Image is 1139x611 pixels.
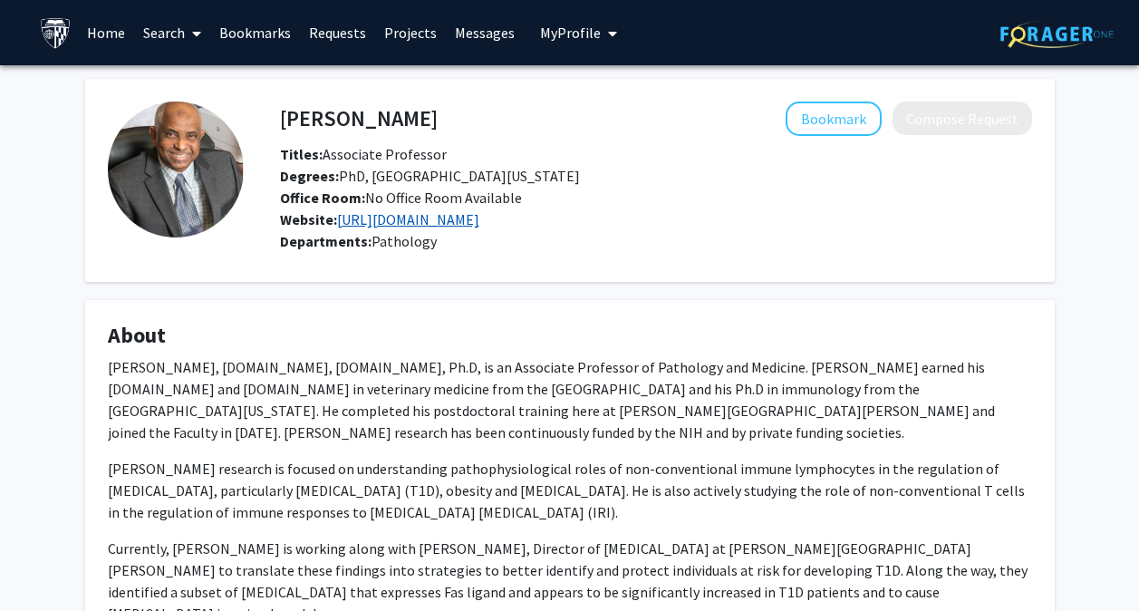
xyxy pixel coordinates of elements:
b: Degrees: [280,167,339,185]
img: ForagerOne Logo [1000,20,1114,48]
span: My Profile [540,24,601,42]
a: Projects [375,1,446,64]
span: PhD, [GEOGRAPHIC_DATA][US_STATE] [280,167,580,185]
p: [PERSON_NAME] research is focused on understanding pathophysiological roles of non-conventional i... [108,458,1032,523]
p: [PERSON_NAME], [DOMAIN_NAME], [DOMAIN_NAME], Ph.D, is an Associate Professor of Pathology and Med... [108,356,1032,443]
a: Requests [300,1,375,64]
iframe: Chat [14,529,77,597]
a: Home [78,1,134,64]
span: Pathology [372,232,437,250]
a: Messages [446,1,524,64]
a: Bookmarks [210,1,300,64]
img: Johns Hopkins University Logo [40,17,72,49]
a: Opens in a new tab [337,210,479,228]
b: Departments: [280,232,372,250]
img: Profile Picture [108,102,244,238]
button: Add Abdel Hamad to Bookmarks [786,102,882,136]
b: Office Room: [280,189,365,207]
h4: [PERSON_NAME] [280,102,438,135]
b: Website: [280,210,337,228]
button: Compose Request to Abdel Hamad [893,102,1032,135]
a: Search [134,1,210,64]
b: Titles: [280,145,323,163]
span: No Office Room Available [280,189,522,207]
h4: About [108,323,1032,349]
span: Associate Professor [280,145,447,163]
